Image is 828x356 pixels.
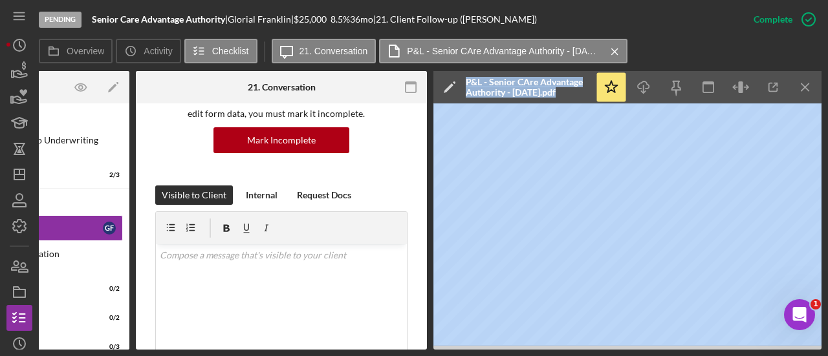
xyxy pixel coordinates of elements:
iframe: Intercom live chat [784,299,815,330]
div: 0 / 3 [96,343,120,351]
div: 21. Conversation [248,82,316,92]
button: Complete [741,6,822,32]
div: 2 / 3 [96,171,120,179]
label: 21. Conversation [300,46,368,56]
button: Activity [116,39,180,63]
label: Overview [67,46,104,56]
div: | 21. Client Follow-up ([PERSON_NAME]) [373,14,537,25]
div: Request Docs [297,185,351,205]
div: | [92,14,228,25]
label: P&L - Senior CAre Advantage Authority - [DATE].pdf [407,46,601,56]
div: Pending [39,12,82,28]
div: Visible to Client [162,185,226,205]
button: Checklist [184,39,257,63]
button: Request Docs [290,185,358,205]
button: Visible to Client [155,185,233,205]
div: P&L - Senior CAre Advantage Authority - [DATE].pdf [466,77,589,98]
div: Glorial Franklin | [228,14,294,25]
div: Complete [754,6,792,32]
b: Senior Care Advantage Authority [92,14,225,25]
button: P&L - Senior CAre Advantage Authority - [DATE].pdf [379,39,627,63]
div: 0 / 2 [96,314,120,322]
div: 0 / 2 [96,285,120,293]
div: 8.5 % [331,14,350,25]
div: Internal [246,185,278,205]
button: Overview [39,39,113,63]
button: Internal [239,185,284,205]
div: G F [103,222,116,235]
div: Mark Incomplete [247,127,316,153]
div: 36 mo [350,14,373,25]
button: 21. Conversation [272,39,376,63]
span: 1 [811,299,821,309]
button: Mark Incomplete [213,127,349,153]
span: $25,000 [294,14,327,25]
label: Checklist [212,46,249,56]
label: Activity [144,46,172,56]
